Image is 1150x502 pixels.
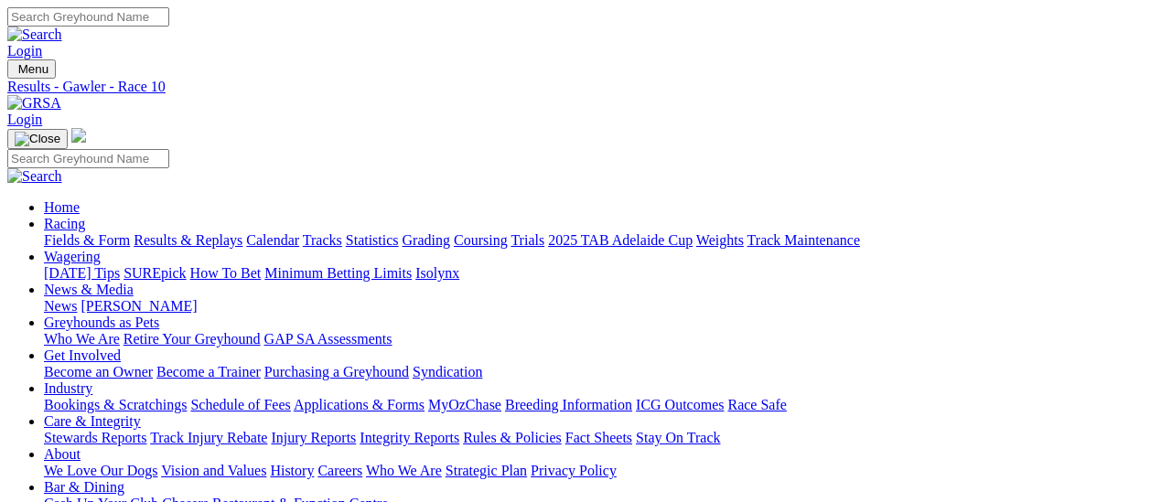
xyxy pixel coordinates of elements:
[81,298,197,314] a: [PERSON_NAME]
[7,27,62,43] img: Search
[747,232,860,248] a: Track Maintenance
[44,199,80,215] a: Home
[413,364,482,379] a: Syndication
[463,430,562,445] a: Rules & Policies
[7,129,68,149] button: Toggle navigation
[511,232,544,248] a: Trials
[44,446,81,462] a: About
[317,463,362,478] a: Careers
[7,43,42,59] a: Login
[44,298,1143,315] div: News & Media
[44,364,153,379] a: Become an Owner
[150,430,267,445] a: Track Injury Rebate
[415,265,459,281] a: Isolynx
[44,331,120,347] a: Who We Are
[44,216,85,231] a: Racing
[7,112,42,127] a: Login
[44,364,1143,380] div: Get Involved
[696,232,744,248] a: Weights
[727,397,786,412] a: Race Safe
[360,430,459,445] a: Integrity Reports
[44,397,187,412] a: Bookings & Scratchings
[44,298,77,314] a: News
[44,282,134,297] a: News & Media
[446,463,527,478] a: Strategic Plan
[71,128,86,143] img: logo-grsa-white.png
[44,397,1143,413] div: Industry
[454,232,508,248] a: Coursing
[7,7,169,27] input: Search
[44,265,120,281] a: [DATE] Tips
[44,463,157,478] a: We Love Our Dogs
[7,168,62,185] img: Search
[161,463,266,478] a: Vision and Values
[44,463,1143,479] div: About
[134,232,242,248] a: Results & Replays
[44,249,101,264] a: Wagering
[7,79,1143,95] a: Results - Gawler - Race 10
[548,232,693,248] a: 2025 TAB Adelaide Cup
[44,413,141,429] a: Care & Integrity
[15,132,60,146] img: Close
[44,315,159,330] a: Greyhounds as Pets
[190,397,290,412] a: Schedule of Fees
[264,331,392,347] a: GAP SA Assessments
[7,95,61,112] img: GRSA
[44,265,1143,282] div: Wagering
[636,397,724,412] a: ICG Outcomes
[124,331,261,347] a: Retire Your Greyhound
[190,265,262,281] a: How To Bet
[7,149,169,168] input: Search
[44,347,121,363] a: Get Involved
[403,232,450,248] a: Grading
[124,265,186,281] a: SUREpick
[44,380,92,396] a: Industry
[44,430,146,445] a: Stewards Reports
[44,331,1143,347] div: Greyhounds as Pets
[44,479,124,495] a: Bar & Dining
[18,62,48,76] span: Menu
[346,232,399,248] a: Statistics
[505,397,632,412] a: Breeding Information
[531,463,617,478] a: Privacy Policy
[7,59,56,79] button: Toggle navigation
[264,265,412,281] a: Minimum Betting Limits
[636,430,720,445] a: Stay On Track
[271,430,356,445] a: Injury Reports
[264,364,409,379] a: Purchasing a Greyhound
[294,397,425,412] a: Applications & Forms
[366,463,442,478] a: Who We Are
[44,232,1143,249] div: Racing
[303,232,342,248] a: Tracks
[246,232,299,248] a: Calendar
[156,364,261,379] a: Become a Trainer
[565,430,632,445] a: Fact Sheets
[44,232,130,248] a: Fields & Form
[428,397,501,412] a: MyOzChase
[270,463,314,478] a: History
[44,430,1143,446] div: Care & Integrity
